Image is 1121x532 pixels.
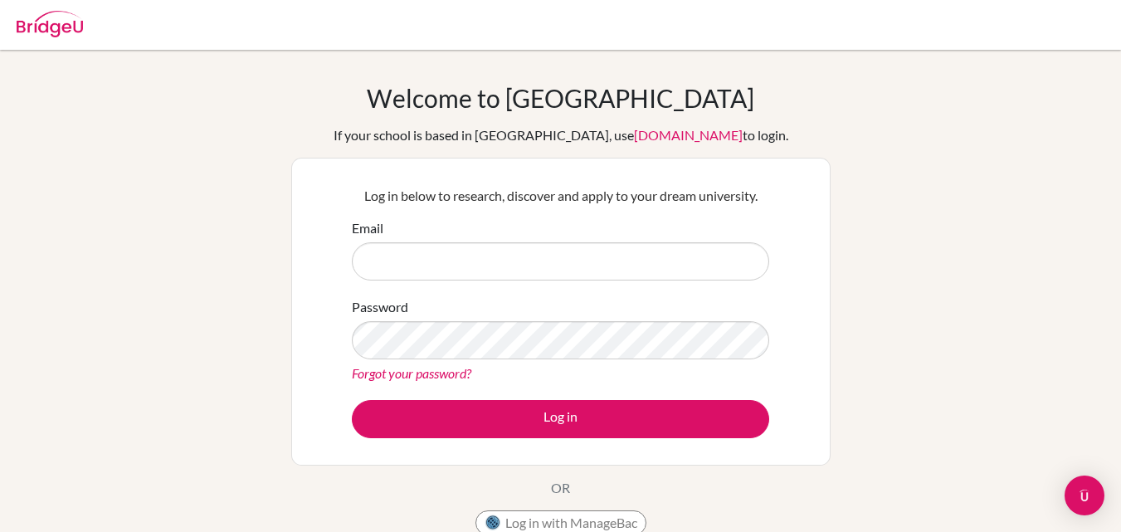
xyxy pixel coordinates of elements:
img: Bridge-U [17,11,83,37]
a: [DOMAIN_NAME] [634,127,743,143]
label: Password [352,297,408,317]
p: Log in below to research, discover and apply to your dream university. [352,186,769,206]
label: Email [352,218,383,238]
div: If your school is based in [GEOGRAPHIC_DATA], use to login. [334,125,788,145]
h1: Welcome to [GEOGRAPHIC_DATA] [367,83,754,113]
button: Log in [352,400,769,438]
div: Open Intercom Messenger [1065,476,1104,515]
p: OR [551,478,570,498]
a: Forgot your password? [352,365,471,381]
